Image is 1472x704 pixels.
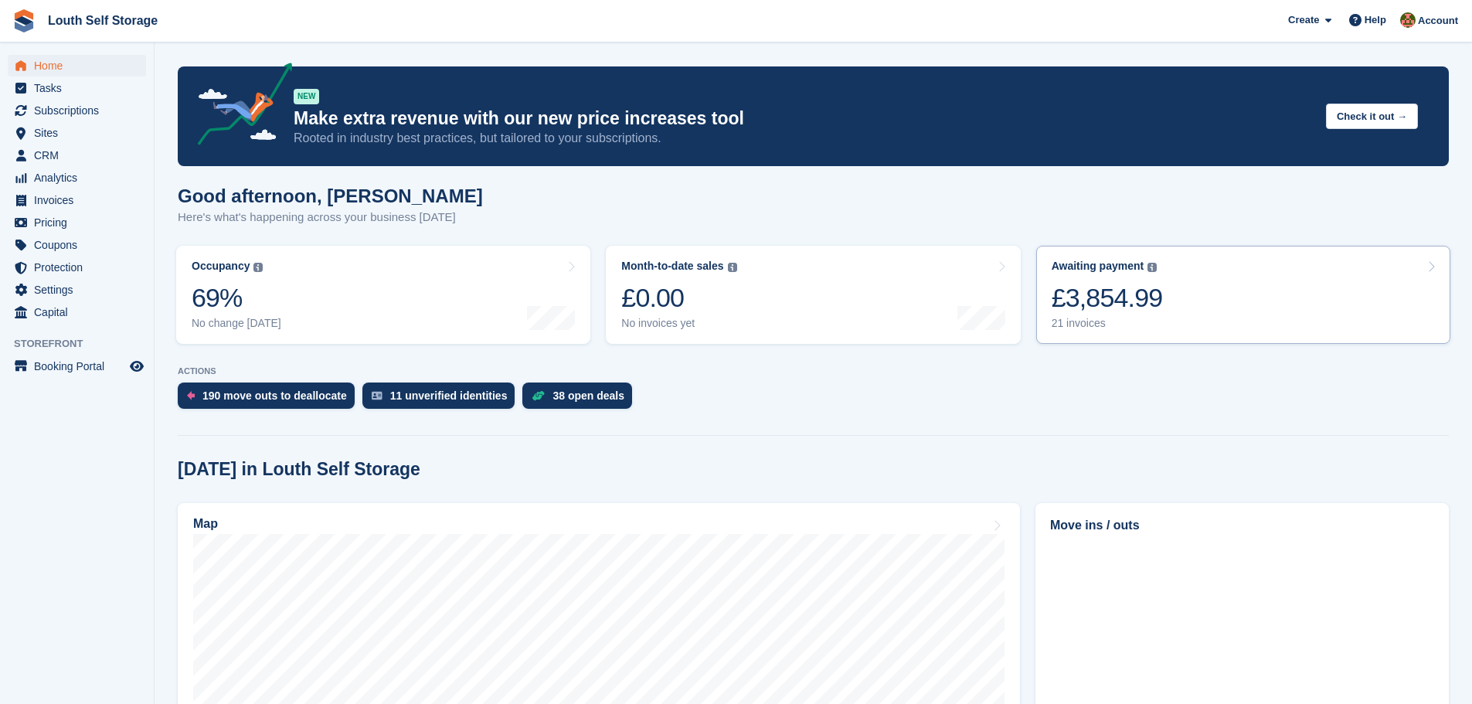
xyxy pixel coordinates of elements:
[1365,12,1386,28] span: Help
[12,9,36,32] img: stora-icon-8386f47178a22dfd0bd8f6a31ec36ba5ce8667c1dd55bd0f319d3a0aa187defe.svg
[34,122,127,144] span: Sites
[8,279,146,301] a: menu
[192,260,250,273] div: Occupancy
[34,355,127,377] span: Booking Portal
[522,383,640,417] a: 38 open deals
[192,282,281,314] div: 69%
[606,246,1020,344] a: Month-to-date sales £0.00 No invoices yet
[34,167,127,189] span: Analytics
[1052,317,1163,330] div: 21 invoices
[127,357,146,376] a: Preview store
[8,77,146,99] a: menu
[1418,13,1458,29] span: Account
[34,279,127,301] span: Settings
[8,257,146,278] a: menu
[34,189,127,211] span: Invoices
[294,130,1314,147] p: Rooted in industry best practices, but tailored to your subscriptions.
[34,212,127,233] span: Pricing
[8,145,146,166] a: menu
[8,234,146,256] a: menu
[34,100,127,121] span: Subscriptions
[1052,260,1144,273] div: Awaiting payment
[14,336,154,352] span: Storefront
[8,122,146,144] a: menu
[1400,12,1416,28] img: Andy Smith
[178,185,483,206] h1: Good afternoon, [PERSON_NAME]
[176,246,590,344] a: Occupancy 69% No change [DATE]
[294,89,319,104] div: NEW
[178,383,362,417] a: 190 move outs to deallocate
[294,107,1314,130] p: Make extra revenue with our new price increases tool
[8,55,146,77] a: menu
[1147,263,1157,272] img: icon-info-grey-7440780725fd019a000dd9b08b2336e03edf1995a4989e88bcd33f0948082b44.svg
[1050,516,1434,535] h2: Move ins / outs
[202,389,347,402] div: 190 move outs to deallocate
[178,366,1449,376] p: ACTIONS
[362,383,523,417] a: 11 unverified identities
[34,301,127,323] span: Capital
[42,8,164,33] a: Louth Self Storage
[1288,12,1319,28] span: Create
[621,317,736,330] div: No invoices yet
[532,390,545,401] img: deal-1b604bf984904fb50ccaf53a9ad4b4a5d6e5aea283cecdc64d6e3604feb123c2.svg
[372,391,382,400] img: verify_identity-adf6edd0f0f0b5bbfe63781bf79b02c33cf7c696d77639b501bdc392416b5a36.svg
[34,77,127,99] span: Tasks
[8,301,146,323] a: menu
[8,100,146,121] a: menu
[193,517,218,531] h2: Map
[185,63,293,151] img: price-adjustments-announcement-icon-8257ccfd72463d97f412b2fc003d46551f7dbcb40ab6d574587a9cd5c0d94...
[390,389,508,402] div: 11 unverified identities
[34,55,127,77] span: Home
[8,189,146,211] a: menu
[34,234,127,256] span: Coupons
[178,209,483,226] p: Here's what's happening across your business [DATE]
[253,263,263,272] img: icon-info-grey-7440780725fd019a000dd9b08b2336e03edf1995a4989e88bcd33f0948082b44.svg
[8,355,146,377] a: menu
[192,317,281,330] div: No change [DATE]
[552,389,624,402] div: 38 open deals
[1052,282,1163,314] div: £3,854.99
[621,260,723,273] div: Month-to-date sales
[8,212,146,233] a: menu
[1036,246,1450,344] a: Awaiting payment £3,854.99 21 invoices
[728,263,737,272] img: icon-info-grey-7440780725fd019a000dd9b08b2336e03edf1995a4989e88bcd33f0948082b44.svg
[178,459,420,480] h2: [DATE] in Louth Self Storage
[34,145,127,166] span: CRM
[34,257,127,278] span: Protection
[1326,104,1418,129] button: Check it out →
[621,282,736,314] div: £0.00
[8,167,146,189] a: menu
[187,391,195,400] img: move_outs_to_deallocate_icon-f764333ba52eb49d3ac5e1228854f67142a1ed5810a6f6cc68b1a99e826820c5.svg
